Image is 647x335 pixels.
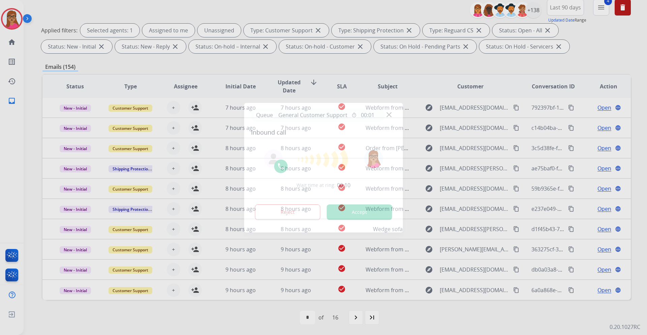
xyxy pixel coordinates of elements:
p: Queue [254,111,276,119]
span: General Customer Support [276,111,350,119]
span: Inbound call [251,128,396,137]
img: close-button [387,112,392,117]
button: Accept [327,204,392,220]
img: agent-avatar [268,153,279,164]
img: avatar [364,149,383,168]
span: 00:01 [361,111,374,119]
mat-icon: timer [351,112,357,118]
button: Reject [255,204,320,220]
span: 00:10 [337,181,350,189]
img: call-icon [277,162,285,170]
p: 0.20.1027RC [610,323,640,331]
span: Wait time at ring: [297,182,336,189]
